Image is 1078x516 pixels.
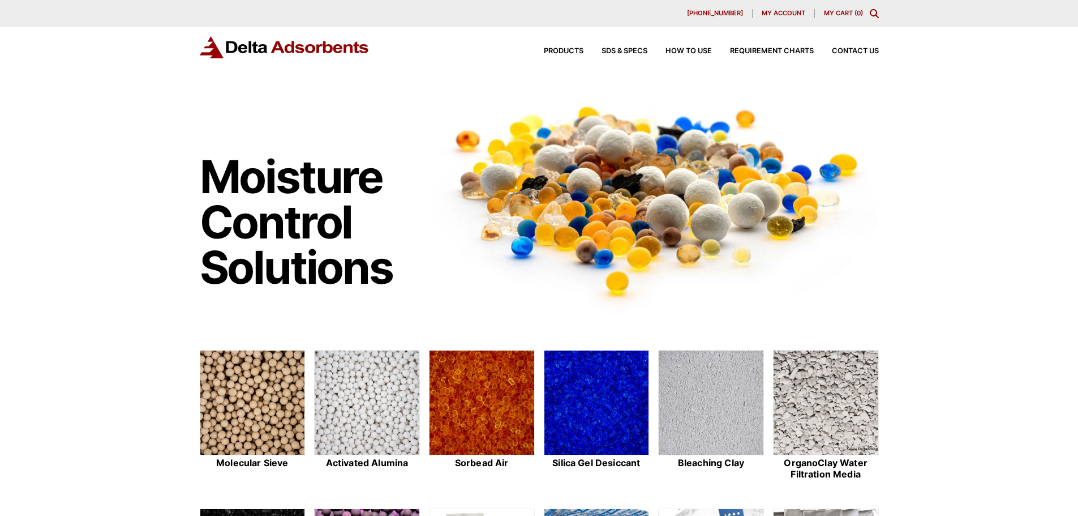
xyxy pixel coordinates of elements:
[544,350,650,481] a: Silica Gel Desiccant
[687,10,743,16] span: [PHONE_NUMBER]
[870,9,879,18] div: Toggle Modal Content
[429,86,879,314] img: Image
[429,458,535,468] h2: Sorbead Air
[824,9,863,17] a: My Cart (0)
[814,48,879,55] a: Contact Us
[762,10,805,16] span: My account
[602,48,647,55] span: SDS & SPECS
[583,48,647,55] a: SDS & SPECS
[857,9,861,17] span: 0
[773,458,879,479] h2: OrganoClay Water Filtration Media
[678,9,753,18] a: [PHONE_NUMBER]
[658,350,764,481] a: Bleaching Clay
[832,48,879,55] span: Contact Us
[200,458,306,468] h2: Molecular Sieve
[658,458,764,468] h2: Bleaching Clay
[544,48,583,55] span: Products
[647,48,712,55] a: How to Use
[314,350,420,481] a: Activated Alumina
[200,154,418,290] h1: Moisture Control Solutions
[665,48,712,55] span: How to Use
[314,458,420,468] h2: Activated Alumina
[773,350,879,481] a: OrganoClay Water Filtration Media
[544,458,650,468] h2: Silica Gel Desiccant
[200,350,306,481] a: Molecular Sieve
[730,48,814,55] span: Requirement Charts
[753,9,815,18] a: My account
[429,350,535,481] a: Sorbead Air
[712,48,814,55] a: Requirement Charts
[526,48,583,55] a: Products
[200,36,370,58] img: Delta Adsorbents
